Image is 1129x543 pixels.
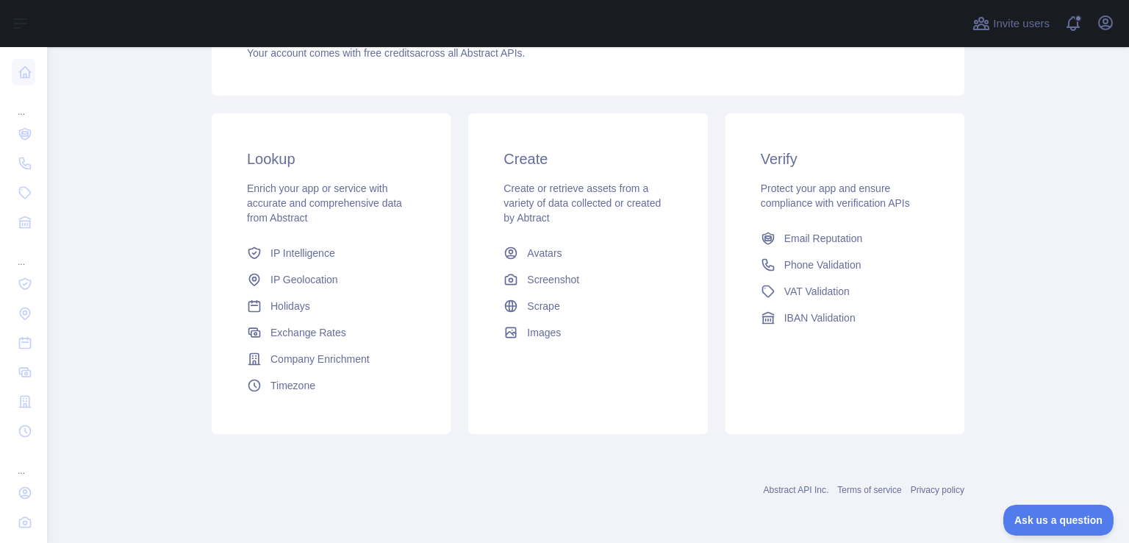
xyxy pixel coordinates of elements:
a: Email Reputation [755,225,935,252]
a: Phone Validation [755,252,935,278]
h3: Lookup [247,149,415,169]
span: IP Intelligence [270,246,335,260]
iframe: Toggle Customer Support [1003,505,1114,536]
span: Enrich your app or service with accurate and comprehensive data from Abstract [247,182,402,224]
span: Scrape [527,299,559,313]
button: Invite users [969,12,1053,35]
span: Company Enrichment [270,352,370,366]
a: IBAN Validation [755,305,935,331]
span: Holidays [270,299,310,313]
a: Terms of service [837,485,901,495]
span: Avatars [527,246,562,260]
span: Email Reputation [784,231,863,246]
a: Holidays [241,293,421,319]
a: Company Enrichment [241,346,421,372]
div: ... [12,447,35,477]
span: Exchange Rates [270,325,346,340]
a: Abstract API Inc. [764,485,829,495]
h3: Verify [761,149,929,169]
span: Images [527,325,561,340]
span: Screenshot [527,272,579,287]
span: Timezone [270,378,315,393]
h3: Create [503,149,672,169]
span: IBAN Validation [784,310,856,325]
span: VAT Validation [784,284,850,299]
div: ... [12,238,35,268]
a: Avatars [498,240,678,266]
a: IP Geolocation [241,266,421,293]
a: Timezone [241,372,421,399]
a: Images [498,319,678,346]
span: Protect your app and ensure compliance with verification APIs [761,182,910,209]
span: Phone Validation [784,258,861,272]
span: free credits [364,47,415,59]
a: Scrape [498,293,678,319]
a: VAT Validation [755,278,935,305]
span: Invite users [993,15,1050,32]
div: ... [12,88,35,118]
span: Create or retrieve assets from a variety of data collected or created by Abtract [503,182,661,224]
a: Exchange Rates [241,319,421,346]
a: Privacy policy [911,485,964,495]
a: Screenshot [498,266,678,293]
a: IP Intelligence [241,240,421,266]
span: IP Geolocation [270,272,338,287]
span: Your account comes with across all Abstract APIs. [247,47,525,59]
